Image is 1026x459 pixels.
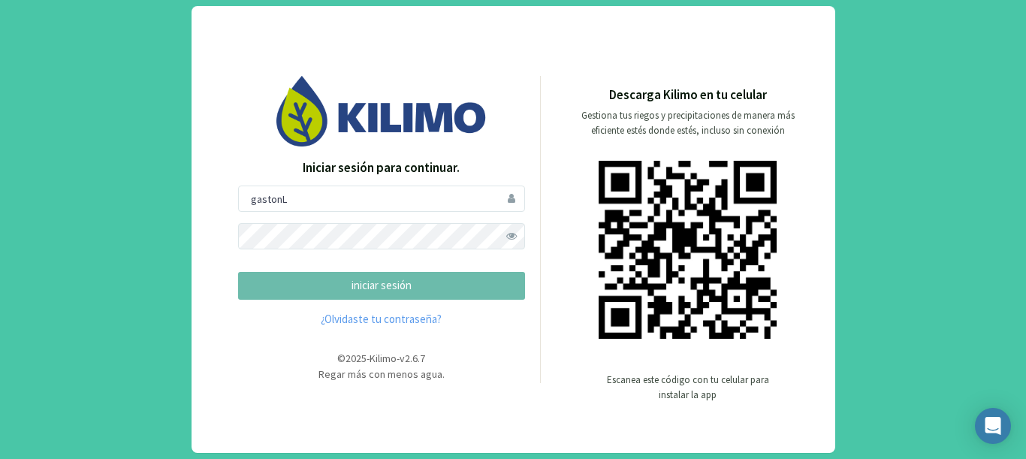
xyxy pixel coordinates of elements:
[238,159,525,178] p: Iniciar sesión para continuar.
[975,408,1011,444] div: Open Intercom Messenger
[238,311,525,328] a: ¿Olvidaste tu contraseña?
[276,76,487,146] img: Image
[238,272,525,300] button: iniciar sesión
[605,373,771,403] p: Escanea este código con tu celular para instalar la app
[337,352,346,365] span: ©
[318,367,445,381] span: Regar más con menos agua.
[251,277,512,294] p: iniciar sesión
[609,86,767,105] p: Descarga Kilimo en tu celular
[367,352,370,365] span: -
[346,352,367,365] span: 2025
[572,108,804,138] p: Gestiona tus riegos y precipitaciones de manera más eficiente estés donde estés, incluso sin cone...
[397,352,400,365] span: -
[238,186,525,212] input: Usuario
[370,352,397,365] span: Kilimo
[400,352,425,365] span: v2.6.7
[599,161,777,339] img: qr code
